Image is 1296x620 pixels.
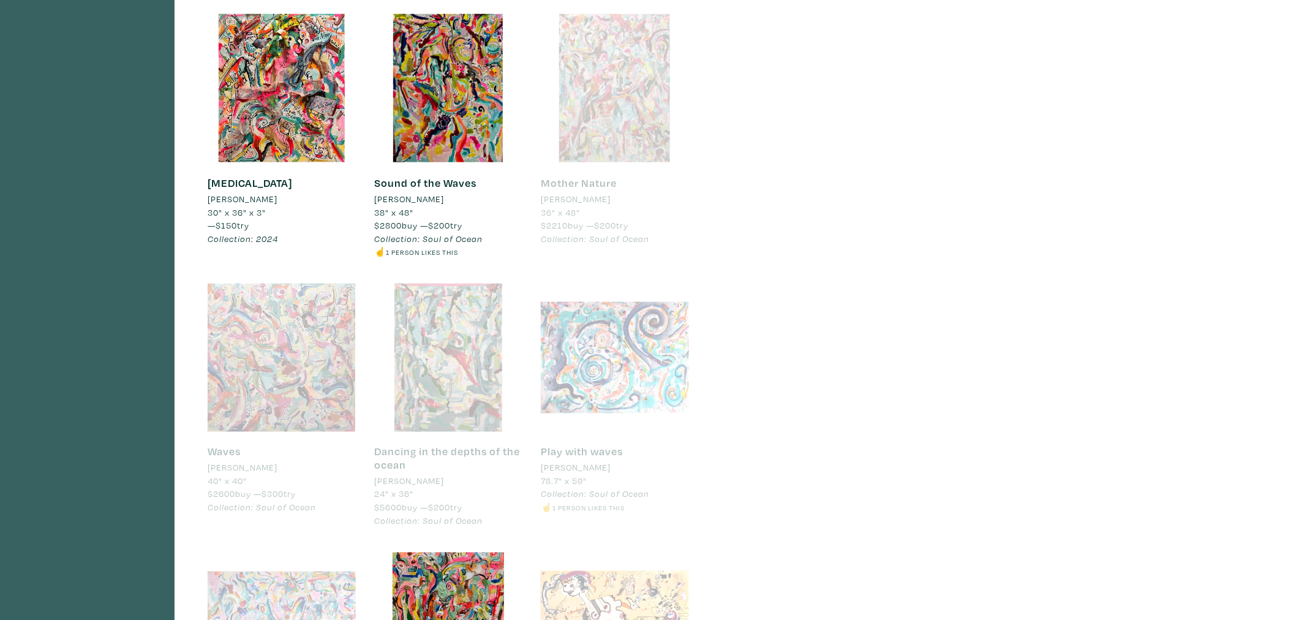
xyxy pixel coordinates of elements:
span: 36" x 48" [541,206,580,218]
small: 1 person likes this [552,504,625,513]
span: — try [208,219,249,231]
em: Collection: Soul of Ocean [374,515,483,527]
em: Collection: Soul of Ocean [374,233,483,244]
span: $200 [594,219,616,231]
span: $150 [216,219,237,231]
a: [PERSON_NAME] [541,192,689,206]
span: $2600 [208,488,235,500]
a: [PERSON_NAME] [541,461,689,475]
a: Dancing in the depths of the ocean [374,445,520,472]
a: [MEDICAL_DATA] [208,176,292,190]
span: $2800 [374,219,402,231]
span: $300 [262,488,284,500]
a: Mother Nature [541,176,617,190]
small: 1 person likes this [386,248,458,257]
span: $200 [428,219,450,231]
em: Collection: Soul of Ocean [541,233,649,244]
span: 30" x 36" x 3" [208,206,266,218]
a: [PERSON_NAME] [208,461,356,475]
a: Play with waves [541,445,623,459]
li: ☝️ [374,245,522,259]
span: $5600 [374,502,402,513]
li: [PERSON_NAME] [208,461,277,475]
a: Sound of the Waves [374,176,477,190]
li: ☝️ [541,501,689,515]
li: [PERSON_NAME] [541,461,611,475]
li: [PERSON_NAME] [208,192,277,206]
span: 40" x 40" [208,475,247,487]
span: 24" x 36" [374,488,413,500]
li: [PERSON_NAME] [541,192,611,206]
span: buy — try [541,219,628,231]
li: [PERSON_NAME] [374,475,444,488]
a: [PERSON_NAME] [208,192,356,206]
span: buy — try [374,502,462,513]
span: buy — try [374,219,462,231]
li: [PERSON_NAME] [374,192,444,206]
span: $2210 [541,219,568,231]
span: buy — try [208,488,296,500]
a: [PERSON_NAME] [374,192,522,206]
span: $200 [428,502,450,513]
em: Collection: 2024 [208,233,278,244]
em: Collection: Soul of Ocean [208,502,316,513]
span: 38" x 48" [374,206,413,218]
em: Collection: Soul of Ocean [541,488,649,500]
span: 78.7" x 59" [541,475,587,487]
a: Waves [208,445,241,459]
a: [PERSON_NAME] [374,475,522,488]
